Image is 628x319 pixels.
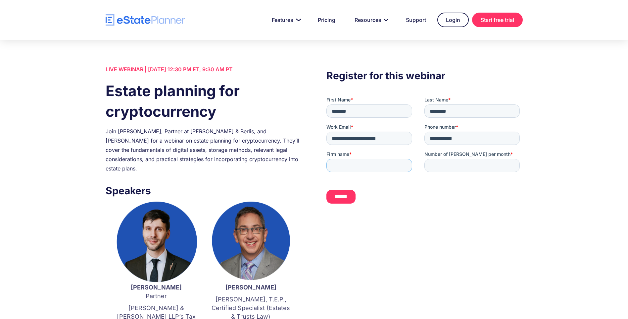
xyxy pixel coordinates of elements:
[116,283,197,300] p: Partner
[225,284,276,291] strong: [PERSON_NAME]
[310,13,343,27] a: Pricing
[106,14,185,26] a: home
[106,65,302,74] div: LIVE WEBINAR | [DATE] 12:30 PM ET, 9:30 AM PT
[106,81,302,122] h1: Estate planning for cryptocurrency
[347,13,395,27] a: Resources
[264,13,307,27] a: Features
[106,183,302,198] h3: Speakers
[398,13,434,27] a: Support
[326,68,522,83] h3: Register for this webinar
[106,127,302,173] div: Join [PERSON_NAME], Partner at [PERSON_NAME] & Berlis, and [PERSON_NAME] for a webinar on estate ...
[131,284,182,291] strong: [PERSON_NAME]
[472,13,523,27] a: Start free trial
[437,13,469,27] a: Login
[326,96,522,209] iframe: Form 0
